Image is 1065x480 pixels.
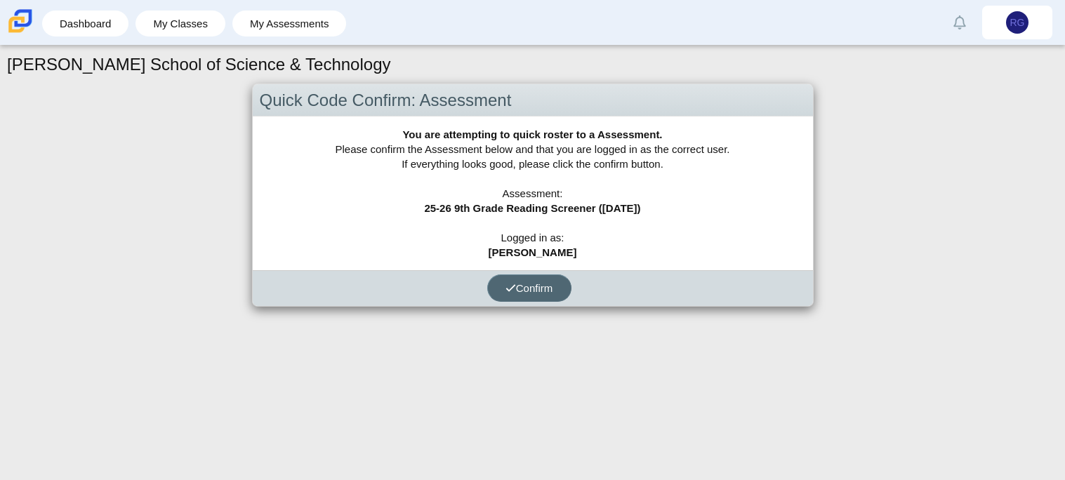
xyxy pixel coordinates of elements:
[253,84,813,117] div: Quick Code Confirm: Assessment
[402,128,662,140] b: You are attempting to quick roster to a Assessment.
[49,11,121,36] a: Dashboard
[1010,18,1025,27] span: RG
[982,6,1052,39] a: RG
[487,274,571,302] button: Confirm
[6,26,35,38] a: Carmen School of Science & Technology
[6,6,35,36] img: Carmen School of Science & Technology
[239,11,340,36] a: My Assessments
[253,116,813,270] div: Please confirm the Assessment below and that you are logged in as the correct user. If everything...
[489,246,577,258] b: [PERSON_NAME]
[944,7,975,38] a: Alerts
[7,53,391,76] h1: [PERSON_NAME] School of Science & Technology
[505,282,553,294] span: Confirm
[143,11,218,36] a: My Classes
[424,202,640,214] b: 25-26 9th Grade Reading Screener ([DATE])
